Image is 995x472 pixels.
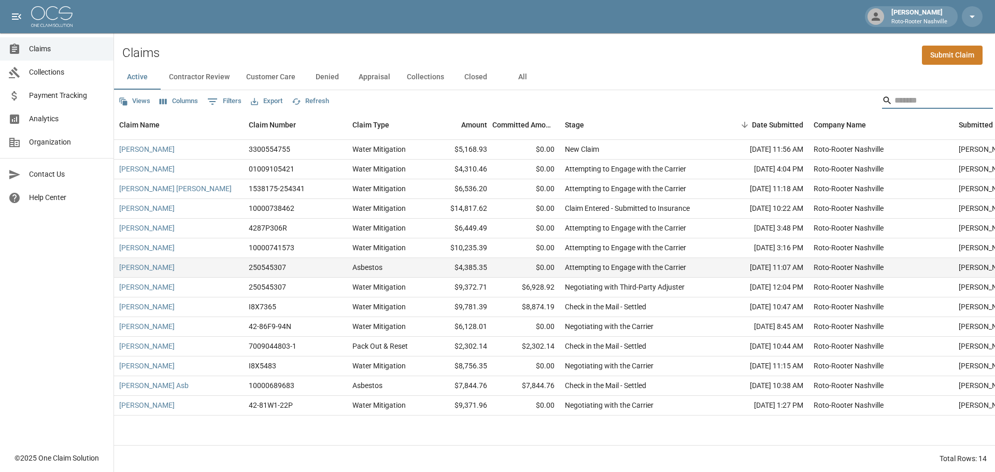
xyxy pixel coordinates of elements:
div: $0.00 [492,317,560,337]
div: $6,449.49 [425,219,492,238]
button: Views [116,93,153,109]
button: Appraisal [350,65,399,90]
div: Water Mitigation [352,223,406,233]
div: Claim Type [352,110,389,139]
div: Claim Entered - Submitted to Insurance [565,203,690,213]
a: [PERSON_NAME] [119,203,175,213]
div: $2,302.14 [492,337,560,356]
div: [DATE] 3:48 PM [715,219,808,238]
div: [DATE] 10:38 AM [715,376,808,396]
div: Claim Name [119,110,160,139]
div: 4287P306R [249,223,287,233]
div: $14,817.62 [425,199,492,219]
span: Analytics [29,113,105,124]
span: Contact Us [29,169,105,180]
div: $0.00 [492,199,560,219]
div: Roto-Rooter Nashville [814,144,884,154]
img: ocs-logo-white-transparent.png [31,6,73,27]
div: Asbestos [352,380,382,391]
a: [PERSON_NAME] [119,262,175,273]
div: Negotiating with the Carrier [565,361,653,371]
div: Attempting to Engage with the Carrier [565,183,686,194]
div: $9,371.96 [425,396,492,416]
div: Water Mitigation [352,164,406,174]
div: I8X7365 [249,302,276,312]
div: [DATE] 3:16 PM [715,238,808,258]
div: Attempting to Engage with the Carrier [565,242,686,253]
div: Committed Amount [492,110,560,139]
span: Collections [29,67,105,78]
div: [DATE] 11:07 AM [715,258,808,278]
div: Roto-Rooter Nashville [814,223,884,233]
div: 42-86F9-94N [249,321,291,332]
div: $9,372.71 [425,278,492,297]
button: Collections [399,65,452,90]
button: Refresh [289,93,332,109]
div: $5,168.93 [425,140,492,160]
div: 01009105421 [249,164,294,174]
div: 10000689683 [249,380,294,391]
button: Select columns [157,93,201,109]
div: Check in the Mail - Settled [565,341,646,351]
button: Active [114,65,161,90]
div: $6,928.92 [492,278,560,297]
button: Export [248,93,285,109]
div: $10,235.39 [425,238,492,258]
div: Negotiating with the Carrier [565,321,653,332]
div: [DATE] 11:15 AM [715,356,808,376]
div: Water Mitigation [352,302,406,312]
div: Attempting to Engage with the Carrier [565,223,686,233]
div: $4,385.35 [425,258,492,278]
button: Closed [452,65,499,90]
a: [PERSON_NAME] [119,242,175,253]
div: Roto-Rooter Nashville [814,262,884,273]
div: Date Submitted [752,110,803,139]
div: Negotiating with Third-Party Adjuster [565,282,685,292]
span: Payment Tracking [29,90,105,101]
div: [DATE] 11:56 AM [715,140,808,160]
div: Total Rows: 14 [940,453,987,464]
div: Claim Name [114,110,244,139]
div: © 2025 One Claim Solution [15,453,99,463]
div: Roto-Rooter Nashville [814,341,884,351]
div: $0.00 [492,238,560,258]
div: [DATE] 11:18 AM [715,179,808,199]
div: 42-81W1-22P [249,400,293,410]
div: Amount [461,110,487,139]
a: [PERSON_NAME] [119,144,175,154]
div: New Claim [565,144,599,154]
div: [DATE] 12:04 PM [715,278,808,297]
div: Roto-Rooter Nashville [814,282,884,292]
div: [DATE] 4:04 PM [715,160,808,179]
div: $6,536.20 [425,179,492,199]
div: 250545307 [249,282,286,292]
div: Claim Number [249,110,296,139]
div: Claim Type [347,110,425,139]
div: 10000738462 [249,203,294,213]
div: Stage [560,110,715,139]
div: $0.00 [492,219,560,238]
div: Water Mitigation [352,242,406,253]
p: Roto-Rooter Nashville [891,18,947,26]
a: [PERSON_NAME] [119,321,175,332]
div: Water Mitigation [352,400,406,410]
div: $2,302.14 [425,337,492,356]
div: Check in the Mail - Settled [565,380,646,391]
span: Claims [29,44,105,54]
div: [PERSON_NAME] [887,7,951,26]
div: $7,844.76 [492,376,560,396]
div: $0.00 [492,356,560,376]
button: Contractor Review [161,65,238,90]
div: Attempting to Engage with the Carrier [565,164,686,174]
div: $4,310.46 [425,160,492,179]
div: [DATE] 8:45 AM [715,317,808,337]
div: $0.00 [492,396,560,416]
a: [PERSON_NAME] [119,302,175,312]
div: Stage [565,110,584,139]
div: Water Mitigation [352,183,406,194]
div: $0.00 [492,160,560,179]
div: Roto-Rooter Nashville [814,321,884,332]
div: Roto-Rooter Nashville [814,380,884,391]
button: Denied [304,65,350,90]
div: $6,128.01 [425,317,492,337]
